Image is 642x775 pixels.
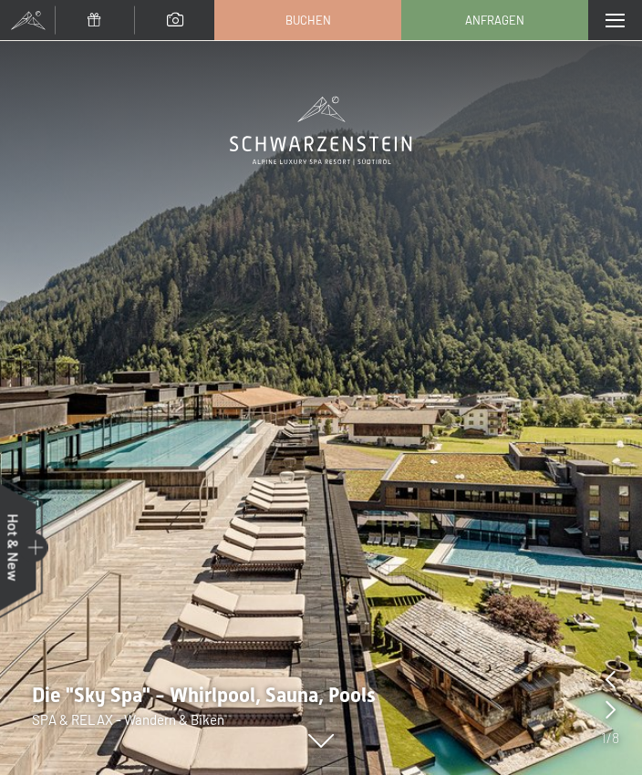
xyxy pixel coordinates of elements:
a: Buchen [215,1,400,39]
span: Buchen [285,12,331,28]
span: SPA & RELAX - Wandern & Biken [32,711,224,728]
span: Anfragen [465,12,524,28]
span: 1 [601,728,606,748]
span: / [606,728,612,748]
span: 8 [612,728,619,748]
span: Hot & New [5,513,23,581]
span: Die "Sky Spa" - Whirlpool, Sauna, Pools [32,684,376,707]
a: Anfragen [402,1,587,39]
